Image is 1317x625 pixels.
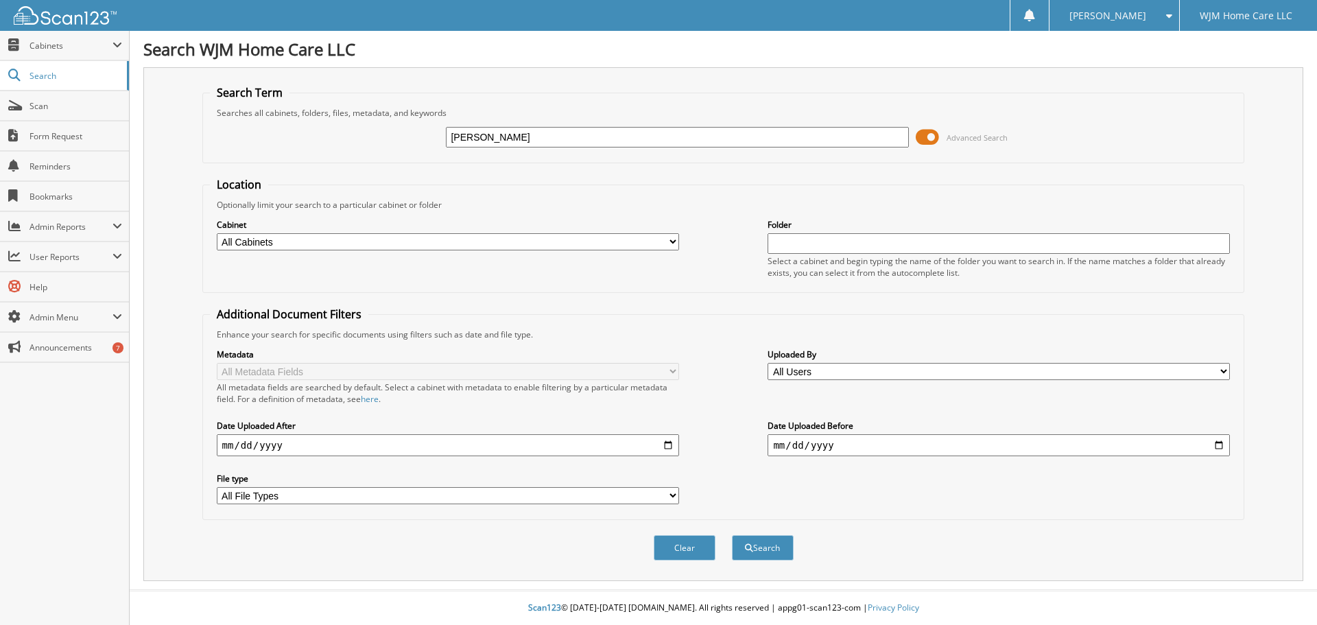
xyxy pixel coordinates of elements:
[210,329,1237,340] div: Enhance your search for specific documents using filters such as date and file type.
[217,381,679,405] div: All metadata fields are searched by default. Select a cabinet with metadata to enable filtering b...
[768,420,1230,432] label: Date Uploaded Before
[947,132,1008,143] span: Advanced Search
[528,602,561,613] span: Scan123
[210,107,1237,119] div: Searches all cabinets, folders, files, metadata, and keywords
[732,535,794,561] button: Search
[29,342,122,353] span: Announcements
[768,255,1230,279] div: Select a cabinet and begin typing the name of the folder you want to search in. If the name match...
[868,602,919,613] a: Privacy Policy
[29,40,112,51] span: Cabinets
[217,219,679,231] label: Cabinet
[217,420,679,432] label: Date Uploaded After
[112,342,123,353] div: 7
[361,393,379,405] a: here
[29,100,122,112] span: Scan
[29,191,122,202] span: Bookmarks
[29,221,112,233] span: Admin Reports
[143,38,1303,60] h1: Search WJM Home Care LLC
[210,199,1237,211] div: Optionally limit your search to a particular cabinet or folder
[1248,559,1317,625] iframe: Chat Widget
[654,535,715,561] button: Clear
[1069,12,1146,20] span: [PERSON_NAME]
[29,281,122,293] span: Help
[1200,12,1292,20] span: WJM Home Care LLC
[217,434,679,456] input: start
[210,177,268,192] legend: Location
[29,161,122,172] span: Reminders
[210,307,368,322] legend: Additional Document Filters
[217,349,679,360] label: Metadata
[29,130,122,142] span: Form Request
[130,591,1317,625] div: © [DATE]-[DATE] [DOMAIN_NAME]. All rights reserved | appg01-scan123-com |
[217,473,679,484] label: File type
[768,219,1230,231] label: Folder
[768,349,1230,360] label: Uploaded By
[29,311,112,323] span: Admin Menu
[210,85,289,100] legend: Search Term
[29,251,112,263] span: User Reports
[768,434,1230,456] input: end
[14,6,117,25] img: scan123-logo-white.svg
[29,70,120,82] span: Search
